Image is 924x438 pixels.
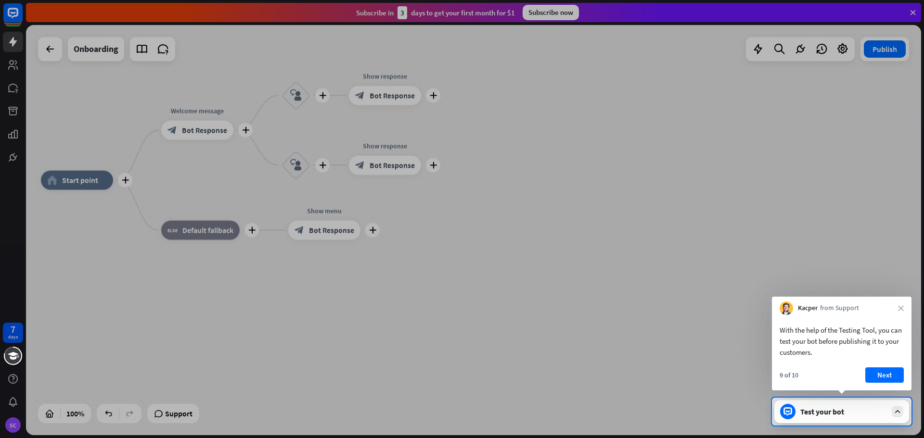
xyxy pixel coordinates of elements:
button: Next [865,367,904,383]
i: close [898,305,904,311]
span: from Support [820,303,859,313]
span: Kacper [798,303,818,313]
div: 9 of 10 [780,371,798,379]
button: Open LiveChat chat widget [8,4,37,33]
div: Test your bot [800,407,887,416]
div: With the help of the Testing Tool, you can test your bot before publishing it to your customers. [780,325,904,358]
